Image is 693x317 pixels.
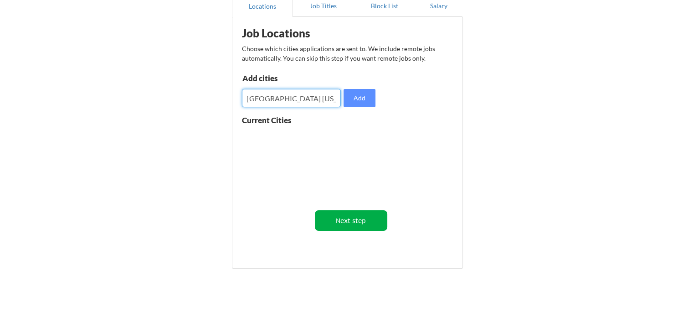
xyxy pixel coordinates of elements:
div: Add cities [242,74,337,82]
div: Choose which cities applications are sent to. We include remote jobs automatically. You can skip ... [242,44,452,63]
div: Job Locations [242,28,357,39]
button: Next step [315,210,387,231]
input: Type here... [242,89,341,107]
button: Add [344,89,375,107]
div: Current Cities [242,116,311,124]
